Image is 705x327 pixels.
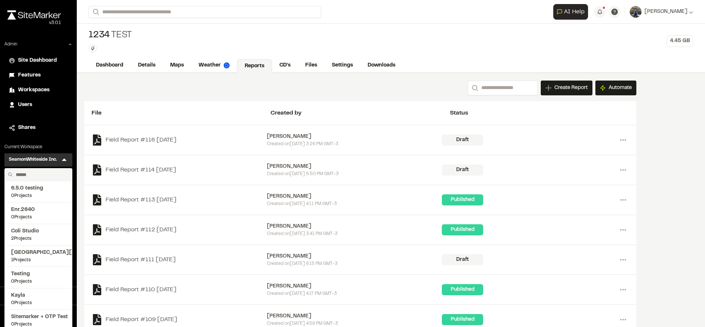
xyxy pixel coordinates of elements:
[11,292,66,306] a: Kayla0Projects
[9,124,68,132] a: Shares
[267,252,442,260] div: [PERSON_NAME]
[11,193,66,199] span: 0 Projects
[442,284,483,295] div: Published
[11,270,66,285] a: Testing0Projects
[267,222,442,231] div: [PERSON_NAME]
[4,144,72,150] p: Current Workspace
[4,41,17,48] p: Admin
[92,314,267,325] a: Field Report #109 [DATE]
[131,58,163,72] a: Details
[267,163,442,171] div: [PERSON_NAME]
[11,184,66,193] span: 6.5.0 testing
[442,254,483,265] div: Draft
[554,84,588,92] span: Create Report
[11,300,66,306] span: 0 Projects
[11,184,66,199] a: 6.5.0 testing0Projects
[442,134,483,146] div: Draft
[442,194,483,205] div: Published
[89,44,97,52] button: Edit Tags
[191,58,237,72] a: Weather
[9,71,68,79] a: Features
[553,4,591,20] div: Open AI Assistant
[11,257,66,263] span: 1 Projects
[630,6,642,18] img: User
[267,171,442,177] div: Created on [DATE] 5:50 PM GMT-3
[553,4,588,20] button: Open AI Assistant
[9,86,68,94] a: Workspaces
[468,81,481,95] button: Search
[564,7,585,16] span: AI Help
[92,164,267,176] a: Field Report #114 [DATE]
[271,109,450,117] div: Created by
[11,235,66,242] span: 2 Projects
[595,81,636,95] button: Automate
[11,313,66,321] span: Sitemarker + OTP Test
[92,284,267,295] a: Field Report #110 [DATE]
[11,227,66,242] a: Coli Studio2Projects
[267,133,442,141] div: [PERSON_NAME]
[163,58,191,72] a: Maps
[630,6,693,18] button: [PERSON_NAME]
[267,201,442,207] div: Created on [DATE] 4:11 PM GMT-3
[11,249,66,257] span: [GEOGRAPHIC_DATA][US_STATE]
[11,270,66,278] span: Testing
[11,278,66,285] span: 0 Projects
[89,6,102,18] button: Search
[89,58,131,72] a: Dashboard
[324,58,360,72] a: Settings
[11,249,66,263] a: [GEOGRAPHIC_DATA][US_STATE]1Projects
[267,320,442,327] div: Created on [DATE] 4:59 PM GMT-3
[442,164,483,176] div: Draft
[7,20,61,26] div: Oh geez...please don't...
[9,101,68,109] a: Users
[267,290,442,297] div: Created on [DATE] 4:17 PM GMT-3
[92,134,267,146] a: Field Report #116 [DATE]
[18,124,35,132] span: Shares
[92,254,267,265] a: Field Report #111 [DATE]
[442,224,483,235] div: Published
[7,10,61,20] img: rebrand.png
[92,109,271,117] div: File
[11,292,66,300] span: Kayla
[11,206,66,221] a: Enr.26400Projects
[267,141,442,147] div: Created on [DATE] 3:26 PM GMT-3
[450,109,629,117] div: Status
[18,71,41,79] span: Features
[267,282,442,290] div: [PERSON_NAME]
[272,58,298,72] a: CD's
[442,314,483,325] div: Published
[267,193,442,201] div: [PERSON_NAME]
[267,312,442,320] div: [PERSON_NAME]
[237,59,272,73] a: Reports
[267,231,442,237] div: Created on [DATE] 3:41 PM GMT-3
[18,101,32,109] span: Users
[89,30,110,41] span: 1234
[9,156,57,164] h3: SeamonWhiteside Inc.
[92,224,267,235] a: Field Report #112 [DATE]
[667,35,693,47] div: 4.45 GB
[11,206,66,214] span: Enr.2640
[18,86,49,94] span: Workspaces
[11,227,66,235] span: Coli Studio
[18,57,57,65] span: Site Dashboard
[644,8,687,16] span: [PERSON_NAME]
[267,260,442,267] div: Created on [DATE] 6:15 PM GMT-3
[9,57,68,65] a: Site Dashboard
[298,58,324,72] a: Files
[224,62,230,68] img: precipai.png
[92,194,267,205] a: Field Report #113 [DATE]
[360,58,403,72] a: Downloads
[11,214,66,221] span: 0 Projects
[89,30,132,41] div: Test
